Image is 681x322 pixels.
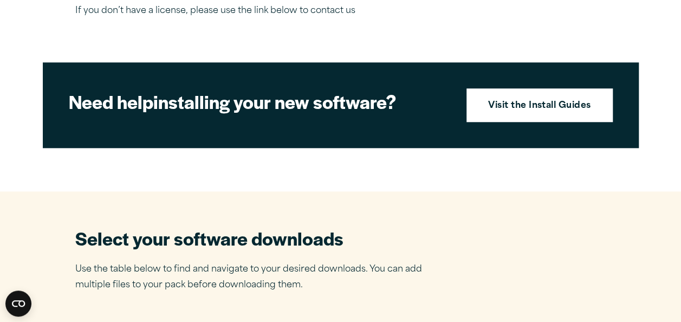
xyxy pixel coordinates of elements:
p: If you don’t have a license, please use the link below to contact us [75,3,455,19]
button: Open CMP widget [5,291,31,317]
h2: installing your new software? [69,89,448,114]
a: Visit the Install Guides [466,88,613,122]
strong: Need help [69,88,153,114]
p: Use the table below to find and navigate to your desired downloads. You can add multiple files to... [75,262,438,293]
h2: Select your software downloads [75,226,438,250]
strong: Visit the Install Guides [488,99,591,113]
